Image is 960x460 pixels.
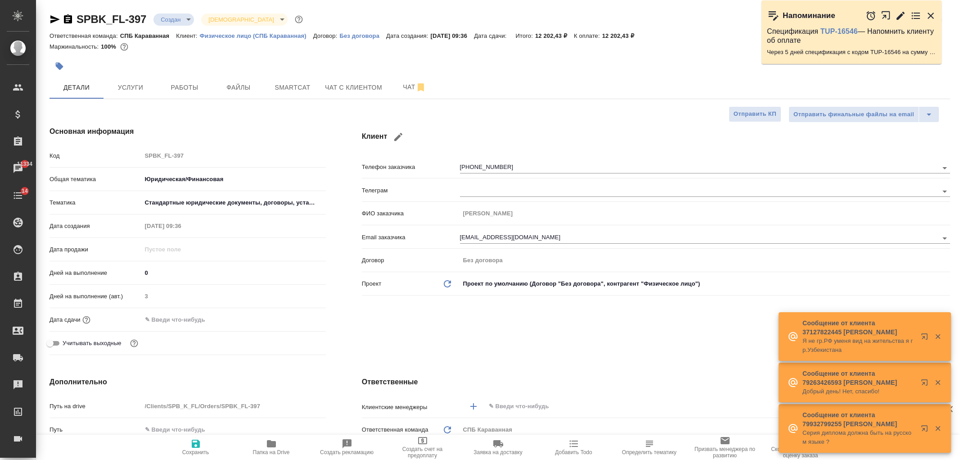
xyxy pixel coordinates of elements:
[536,435,612,460] button: Добавить Todo
[142,400,326,413] input: Пустое поле
[50,425,142,434] p: Путь
[460,254,950,267] input: Пустое поле
[910,10,921,21] button: Перейти в todo
[50,269,142,278] p: Дней на выполнение
[142,195,326,210] div: Стандартные юридические документы, договоры, уставы
[12,159,38,169] span: 11334
[938,185,951,198] button: Open
[802,428,915,446] p: Серия диплома должна быть на русском языке ?
[362,425,428,434] p: Ответственная команда
[325,82,382,93] span: Чат с клиентом
[612,435,687,460] button: Определить тематику
[362,279,382,288] p: Проект
[50,245,142,254] p: Дата продажи
[516,32,535,39] p: Итого:
[2,184,34,207] a: 14
[622,449,676,455] span: Определить тематику
[555,449,592,455] span: Добавить Todo
[142,290,326,303] input: Пустое поле
[734,109,776,119] span: Отправить КП
[474,32,509,39] p: Дата сдачи:
[535,32,574,39] p: 12 202,43 ₽
[50,14,60,25] button: Скопировать ссылку для ЯМессенджера
[767,27,936,45] p: Спецификация — Напомнить клиенту об оплате
[63,339,122,348] span: Учитывать выходные
[339,32,386,39] a: Без договора
[206,16,276,23] button: [DEMOGRAPHIC_DATA]
[142,423,326,436] input: ✎ Введи что-нибудь
[881,6,891,25] button: Открыть в новой вкладке
[362,233,460,242] p: Email заказчика
[802,410,915,428] p: Сообщение от клиента 79932799255 [PERSON_NAME]
[925,10,936,21] button: Закрыть
[362,377,950,387] h4: Ответственные
[693,446,757,459] span: Призвать менеджера по развитию
[320,449,374,455] span: Создать рекламацию
[50,175,142,184] p: Общая тематика
[938,232,951,245] button: Open
[385,435,460,460] button: Создать счет на предоплату
[460,435,536,460] button: Заявка на доставку
[142,313,221,326] input: ✎ Введи что-нибудь
[63,14,73,25] button: Скопировать ссылку
[109,82,152,93] span: Услуги
[101,43,118,50] p: 100%
[362,209,460,218] p: ФИО заказчика
[50,56,69,76] button: Добавить тэг
[142,266,326,279] input: ✎ Введи что-нибудь
[50,32,120,39] p: Ответственная команда:
[200,32,313,39] a: Физическое лицо (СПБ Караванная)
[415,82,426,93] svg: Отписаться
[938,162,951,174] button: Open
[802,319,915,337] p: Сообщение от клиента 37127822445 [PERSON_NAME]
[574,32,602,39] p: К оплате:
[362,186,460,195] p: Телеграм
[729,106,781,122] button: Отправить КП
[163,82,206,93] span: Работы
[767,48,936,57] p: Через 5 дней спецификация с кодом TUP-16546 на сумму 100926.66 RUB будет просрочена
[802,387,915,396] p: Добрый день! Нет, спасибо!
[865,10,876,21] button: Отложить
[928,332,947,341] button: Закрыть
[142,149,326,162] input: Пустое поле
[783,11,835,20] p: Напоминание
[362,163,460,172] p: Телефон заказчика
[128,337,140,349] button: Выбери, если сб и вс нужно считать рабочими днями для выполнения заказа.
[50,377,326,387] h4: Дополнительно
[362,403,460,412] p: Клиентские менеджеры
[793,109,914,120] span: Отправить финальные файлы на email
[120,32,176,39] p: СПБ Караванная
[460,276,950,291] div: Проект по умолчанию (Договор "Без договора", контрагент "Физическое лицо")
[81,314,92,326] button: Если добавить услуги и заполнить их объемом, то дата рассчитается автоматически
[915,328,937,349] button: Открыть в новой вкладке
[142,172,326,187] div: Юридическая/Финансовая
[217,82,260,93] span: Файлы
[158,16,183,23] button: Создан
[895,10,906,21] button: Редактировать
[182,449,209,455] span: Сохранить
[915,419,937,441] button: Открыть в новой вкладке
[55,82,98,93] span: Детали
[362,126,950,148] h4: Клиент
[463,396,484,417] button: Добавить менеджера
[253,449,290,455] span: Папка на Drive
[393,82,436,93] span: Чат
[473,449,522,455] span: Заявка на доставку
[271,82,314,93] span: Smartcat
[309,435,385,460] button: Создать рекламацию
[915,373,937,395] button: Открыть в новой вкладке
[460,207,950,220] input: Пустое поле
[50,198,142,207] p: Тематика
[50,222,142,231] p: Дата создания
[488,401,917,412] input: ✎ Введи что-нибудь
[2,157,34,180] a: 11334
[362,256,460,265] p: Договор
[802,369,915,387] p: Сообщение от клиента 79263426593 [PERSON_NAME]
[118,41,130,53] button: 0.00 RUB;
[50,151,142,160] p: Код
[928,424,947,433] button: Закрыть
[386,32,430,39] p: Дата создания:
[142,219,221,232] input: Пустое поле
